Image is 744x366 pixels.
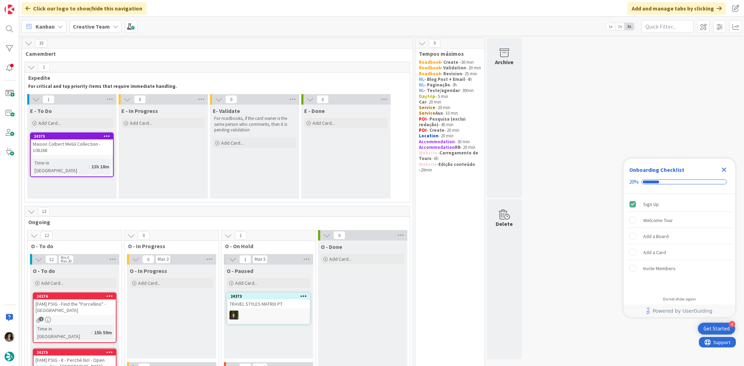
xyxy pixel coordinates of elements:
p: 30 min [419,60,481,65]
div: Add a Board [643,232,669,241]
strong: Service [419,110,435,116]
div: Click our logo to show/hide this navigation [21,2,146,15]
strong: Daytrip [419,93,435,99]
span: 33 [35,39,47,47]
strong: Accommodation [419,139,455,145]
div: Archive [495,58,514,66]
strong: - Blog Post + Email [424,76,465,82]
div: Open Get Started checklist, remaining modules: 4 [698,323,735,335]
div: Sign Up [643,200,659,208]
span: Camembert [25,50,404,57]
p: - 20 min [419,65,481,71]
div: Add a Card is incomplete. [626,245,732,260]
span: Add Card... [130,120,152,126]
span: 1 [39,317,44,321]
span: Powered by UserGuiding [653,307,713,315]
span: 13 [38,207,50,216]
div: Checklist progress: 20% [629,179,730,185]
div: Invite Members [643,264,676,273]
strong: Accommodation [419,144,455,150]
span: O - To do [31,243,113,250]
div: [FAM] PSIG - Find the "Porcellino" - [GEOGRAPHIC_DATA] [33,299,116,315]
div: 24275 [37,350,116,355]
span: O - Done [321,243,342,250]
div: 24375 [31,133,113,139]
span: Kanban [36,22,55,31]
img: avatar [5,352,14,361]
span: 0 [134,95,146,104]
div: 24276 [33,293,116,299]
strong: Carregamento de Tours [419,150,479,161]
div: Time in [GEOGRAPHIC_DATA] [33,159,89,174]
div: Welcome Tour [643,216,673,224]
div: Add a Board is incomplete. [626,229,732,244]
div: Footer [624,305,735,317]
span: 12 [41,231,53,240]
div: Sign Up is complete. [626,197,732,212]
strong: - Validation [441,65,466,71]
span: O - On Hold [225,243,307,250]
strong: Aux [435,110,443,116]
span: 3x [625,23,634,30]
strong: Roadbook [419,59,441,65]
div: 24276 [37,294,116,299]
strong: - Teste/agendar [424,87,460,93]
div: Add and manage tabs by clicking [627,2,726,15]
strong: NL [419,87,424,93]
span: 0 [429,39,441,47]
span: O - In Progress [130,267,167,274]
div: Max 5 [255,258,265,261]
span: Add Card... [41,280,63,286]
strong: Edição conteúdo - [419,161,476,173]
span: 0 [138,231,150,240]
img: Visit kanbanzone.com [5,5,14,14]
p: - 20 min [419,145,481,150]
strong: Service [419,105,435,110]
strong: - Paginação [424,82,450,88]
strong: NL [419,76,424,82]
strong: RB [455,144,460,150]
a: Powered by UserGuiding [627,305,732,317]
div: 24373TRAVEL STYLES MATRIX PT [227,293,310,308]
p: - 25 min [419,71,481,77]
span: 0 [142,255,154,264]
div: Checklist Container [624,159,735,317]
strong: - Revision [441,71,462,77]
strong: - Create - [441,59,461,65]
strong: POI [419,127,427,133]
span: O - To do [33,267,55,274]
p: - 3h [419,82,481,88]
span: Ongoing [28,219,401,226]
strong: - Pesquisa (exclui redação) [419,116,467,128]
strong: Website [419,161,437,167]
div: 24373 [227,293,310,299]
div: Onboarding Checklist [629,166,684,174]
span: 1 [239,255,251,264]
strong: Roadbook [419,71,441,77]
div: Add a Card [643,248,666,257]
div: Invite Members is incomplete. [626,261,732,276]
div: 24275 [33,349,116,356]
strong: For critical and top priority items that require immediate handling. [28,83,177,89]
div: 24276[FAM] PSIG - Find the "Porcellino" - [GEOGRAPHIC_DATA] [33,293,116,315]
span: 0 [317,95,329,104]
strong: POI [419,116,427,122]
div: Max 20 [61,259,72,263]
span: Add Card... [329,256,352,262]
span: 1 [43,95,54,104]
p: - 30min [419,88,481,93]
img: MC [230,311,239,320]
span: Expedite [28,74,401,81]
b: Creative Team [73,23,110,30]
div: Close Checklist [719,164,730,175]
div: 24375 [34,134,113,139]
div: 24375Maison Colbert Meliá Collection - 108268 [31,133,113,155]
div: Max 3 [158,258,168,261]
span: Support [15,1,32,9]
div: Get Started [704,325,730,332]
p: - 10 min [419,110,481,116]
img: MS [5,332,14,342]
div: 15h 59m [92,329,114,336]
strong: - Create [427,127,444,133]
span: 1 [38,63,50,71]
